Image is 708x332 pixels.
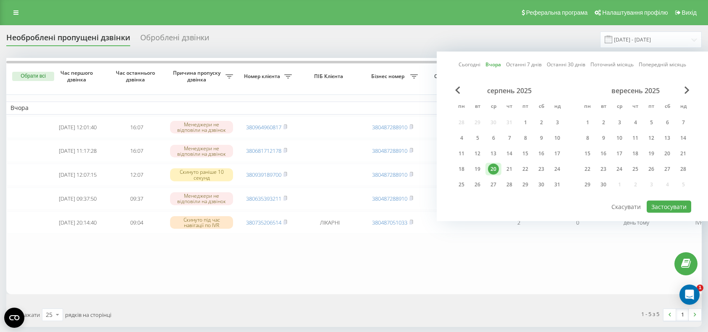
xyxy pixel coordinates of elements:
[107,212,166,234] td: 09:04
[469,178,485,191] div: вт 26 серп 2025 р.
[536,179,547,190] div: 30
[646,117,657,128] div: 5
[552,117,563,128] div: 3
[12,72,54,81] button: Обрати всі
[472,133,483,144] div: 5
[646,148,657,159] div: 19
[246,147,281,154] a: 380681712178
[535,101,548,113] abbr: субота
[504,164,515,175] div: 21
[595,147,611,160] div: вт 16 вер 2025 р.
[456,148,467,159] div: 11
[598,117,609,128] div: 2
[627,163,643,175] div: чт 25 вер 2025 р.
[372,219,407,226] a: 380487051033
[506,60,542,68] a: Останні 7 днів
[46,311,52,319] div: 25
[646,164,657,175] div: 26
[662,117,673,128] div: 6
[598,133,609,144] div: 9
[65,311,111,319] span: рядків на сторінці
[517,163,533,175] div: пт 22 серп 2025 р.
[659,132,675,144] div: сб 13 вер 2025 р.
[675,116,691,129] div: нд 7 вер 2025 р.
[630,117,641,128] div: 4
[641,310,659,318] div: 1 - 5 з 5
[485,60,501,68] a: Вчора
[662,148,673,159] div: 20
[488,179,499,190] div: 27
[426,73,477,80] span: Співробітник
[48,188,107,210] td: [DATE] 09:37:50
[488,133,499,144] div: 6
[614,117,625,128] div: 3
[552,179,563,190] div: 31
[551,101,564,113] abbr: неділя
[456,133,467,144] div: 4
[643,163,659,175] div: пт 26 вер 2025 р.
[643,116,659,129] div: пт 5 вер 2025 р.
[611,116,627,129] div: ср 3 вер 2025 р.
[296,212,363,234] td: ЛІКАРНІ
[503,101,516,113] abbr: четвер
[536,164,547,175] div: 23
[549,178,565,191] div: нд 31 серп 2025 р.
[639,60,686,68] a: Попередній місяць
[520,164,531,175] div: 22
[662,133,673,144] div: 13
[659,147,675,160] div: сб 20 вер 2025 р.
[485,163,501,175] div: ср 20 серп 2025 р.
[501,147,517,160] div: чт 14 серп 2025 р.
[662,164,673,175] div: 27
[454,132,469,144] div: пн 4 серп 2025 р.
[611,163,627,175] div: ср 24 вер 2025 р.
[678,164,689,175] div: 28
[517,147,533,160] div: пт 15 серп 2025 р.
[580,132,595,144] div: пн 8 вер 2025 р.
[246,195,281,202] a: 380635393211
[107,188,166,210] td: 09:37
[533,163,549,175] div: сб 23 серп 2025 р.
[581,101,594,113] abbr: понеділок
[684,86,690,94] span: Next Month
[647,201,691,213] button: Застосувати
[170,145,233,157] div: Менеджери не відповіли на дзвінок
[646,133,657,144] div: 12
[598,164,609,175] div: 23
[679,285,700,305] div: Open Intercom Messenger
[489,212,548,234] td: 2
[643,132,659,144] div: пт 12 вер 2025 р.
[504,148,515,159] div: 14
[533,178,549,191] div: сб 30 серп 2025 р.
[659,163,675,175] div: сб 27 вер 2025 р.
[595,132,611,144] div: вт 9 вер 2025 р.
[580,147,595,160] div: пн 15 вер 2025 р.
[456,179,467,190] div: 25
[582,117,593,128] div: 1
[48,116,107,139] td: [DATE] 12:01:40
[595,116,611,129] div: вт 2 вер 2025 р.
[549,116,565,129] div: нд 3 серп 2025 р.
[170,192,233,205] div: Менеджери не відповіли на дзвінок
[520,179,531,190] div: 29
[520,117,531,128] div: 1
[520,133,531,144] div: 8
[597,101,610,113] abbr: вівторок
[48,164,107,186] td: [DATE] 12:07:15
[627,147,643,160] div: чт 18 вер 2025 р.
[520,148,531,159] div: 15
[678,117,689,128] div: 7
[107,116,166,139] td: 16:07
[488,164,499,175] div: 20
[472,148,483,159] div: 12
[533,116,549,129] div: сб 2 серп 2025 р.
[303,73,356,80] span: ПІБ Клієнта
[469,147,485,160] div: вт 12 серп 2025 р.
[246,123,281,131] a: 380964960817
[580,163,595,175] div: пн 22 вер 2025 р.
[533,132,549,144] div: сб 9 серп 2025 р.
[549,163,565,175] div: нд 24 серп 2025 р.
[372,195,407,202] a: 380487288910
[246,171,281,178] a: 380939189700
[548,212,607,234] td: 0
